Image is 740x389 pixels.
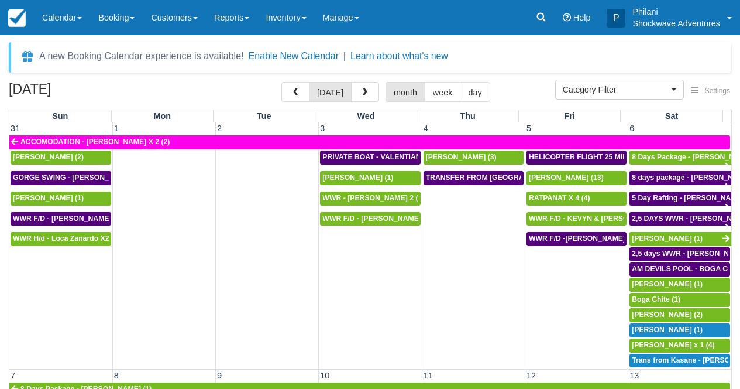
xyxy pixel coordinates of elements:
[629,262,730,277] a: AM DEVILS POOL - BOGA CHITE X 1 (1)
[8,9,26,27] img: checkfront-main-nav-mini-logo.png
[629,339,730,353] a: [PERSON_NAME] x 1 (4)
[426,173,707,182] span: TRANSFER FROM [GEOGRAPHIC_DATA] TO VIC FALLS - [PERSON_NAME] X 1 (1)
[39,49,244,63] div: A new Booking Calendar experience is available!
[320,192,420,206] a: WWR - [PERSON_NAME] 2 (2)
[705,87,730,95] span: Settings
[424,151,524,165] a: [PERSON_NAME] (3)
[525,124,532,133] span: 5
[684,83,737,100] button: Settings
[11,232,111,246] a: WWR H/d - Loca Zanardo X2 (2)
[555,80,684,100] button: Category Filter
[629,232,731,246] a: [PERSON_NAME] (1)
[526,232,627,246] a: WWR F/D -[PERSON_NAME] X 15 (15)
[529,173,604,182] span: [PERSON_NAME] (13)
[526,171,627,185] a: [PERSON_NAME] (13)
[319,124,326,133] span: 3
[309,82,352,102] button: [DATE]
[249,50,339,62] button: Enable New Calendar
[9,82,157,104] h2: [DATE]
[9,124,21,133] span: 31
[13,153,84,161] span: [PERSON_NAME] (2)
[628,124,635,133] span: 6
[632,341,714,349] span: [PERSON_NAME] x 1 (4)
[113,371,120,380] span: 8
[629,192,731,206] a: 5 Day Rafting - [PERSON_NAME] X1 (1)
[632,6,720,18] p: Philani
[629,278,730,292] a: [PERSON_NAME] (1)
[460,111,475,121] span: Thu
[632,310,703,319] span: [PERSON_NAME] (2)
[426,153,497,161] span: [PERSON_NAME] (3)
[629,354,730,368] a: Trans from Kasane - [PERSON_NAME] X4 (4)
[629,151,731,165] a: 8 Days Package - [PERSON_NAME] (1)
[563,13,571,22] i: Help
[322,173,393,182] span: [PERSON_NAME] (1)
[632,234,703,243] span: [PERSON_NAME] (1)
[9,135,730,149] a: ACCOMODATION - [PERSON_NAME] X 2 (2)
[343,51,346,61] span: |
[319,371,331,380] span: 10
[322,194,424,202] span: WWR - [PERSON_NAME] 2 (2)
[350,51,448,61] a: Learn about what's new
[153,111,171,121] span: Mon
[20,138,170,146] span: ACCOMODATION - [PERSON_NAME] X 2 (2)
[13,194,84,202] span: [PERSON_NAME] (1)
[628,371,640,380] span: 13
[632,295,680,303] span: Boga Chite (1)
[113,124,120,133] span: 1
[526,151,627,165] a: HELICOPTER FLIGHT 25 MINS- [PERSON_NAME] X1 (1)
[607,9,625,28] div: P
[665,111,678,121] span: Sat
[629,308,730,322] a: [PERSON_NAME] (2)
[357,111,374,121] span: Wed
[11,212,111,226] a: WWR F/D - [PERSON_NAME] X 1 (1)
[11,192,111,206] a: [PERSON_NAME] (1)
[13,234,120,243] span: WWR H/d - Loca Zanardo X2 (2)
[386,82,425,102] button: month
[424,171,524,185] a: TRANSFER FROM [GEOGRAPHIC_DATA] TO VIC FALLS - [PERSON_NAME] X 1 (1)
[526,192,627,206] a: RATPANAT X 4 (4)
[632,280,703,288] span: [PERSON_NAME] (1)
[257,111,271,121] span: Tue
[11,151,111,165] a: [PERSON_NAME] (2)
[573,13,591,22] span: Help
[322,153,506,161] span: PRIVATE BOAT - VALENTIAN [PERSON_NAME] X 4 (4)
[422,371,434,380] span: 11
[629,171,731,185] a: 8 days package - [PERSON_NAME] X1 (1)
[13,214,135,223] span: WWR F/D - [PERSON_NAME] X 1 (1)
[52,111,68,121] span: Sun
[320,212,420,226] a: WWR F/D - [PERSON_NAME] x3 (3)
[529,234,657,243] span: WWR F/D -[PERSON_NAME] X 15 (15)
[320,171,420,185] a: [PERSON_NAME] (1)
[216,371,223,380] span: 9
[632,18,720,29] p: Shockwave Adventures
[13,173,156,182] span: GORGE SWING - [PERSON_NAME] X 2 (2)
[629,323,730,337] a: [PERSON_NAME] (1)
[11,171,111,185] a: GORGE SWING - [PERSON_NAME] X 2 (2)
[525,371,537,380] span: 12
[565,111,575,121] span: Fri
[9,371,16,380] span: 7
[322,214,442,223] span: WWR F/D - [PERSON_NAME] x3 (3)
[425,82,461,102] button: week
[529,214,678,223] span: WWR F/D - KEVYN & [PERSON_NAME] 2 (2)
[529,194,590,202] span: RATPANAT X 4 (4)
[529,153,718,161] span: HELICOPTER FLIGHT 25 MINS- [PERSON_NAME] X1 (1)
[422,124,429,133] span: 4
[320,151,420,165] a: PRIVATE BOAT - VALENTIAN [PERSON_NAME] X 4 (4)
[460,82,490,102] button: day
[629,293,730,307] a: Boga Chite (1)
[526,212,627,226] a: WWR F/D - KEVYN & [PERSON_NAME] 2 (2)
[629,212,731,226] a: 2,5 DAYS WWR - [PERSON_NAME] X1 (1)
[632,326,703,334] span: [PERSON_NAME] (1)
[563,84,669,95] span: Category Filter
[216,124,223,133] span: 2
[629,247,730,261] a: 2,5 days WWR - [PERSON_NAME] X2 (2)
